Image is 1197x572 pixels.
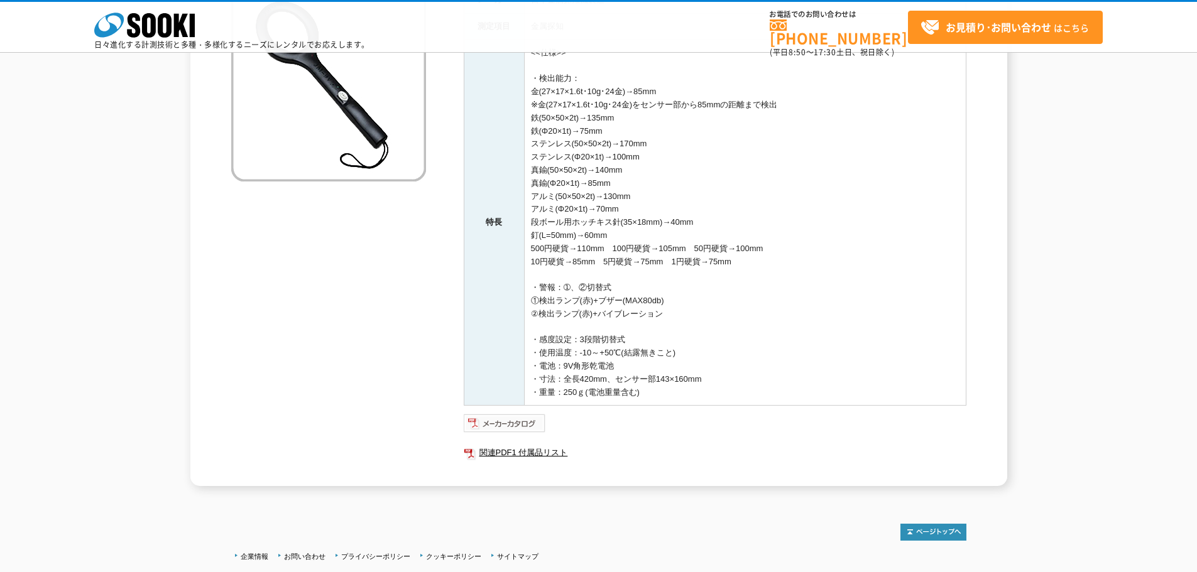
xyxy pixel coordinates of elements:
span: お電話でのお問い合わせは [770,11,908,18]
strong: お見積り･お問い合わせ [946,19,1051,35]
span: 17:30 [814,46,836,58]
p: 日々進化する計測技術と多種・多様化するニーズにレンタルでお応えします。 [94,41,369,48]
a: 関連PDF1 付属品リスト [464,445,966,461]
a: プライバシーポリシー [341,553,410,560]
a: お問い合わせ [284,553,325,560]
a: お見積り･お問い合わせはこちら [908,11,1103,44]
td: <<仕様>> ・検出能力： 金(27×17×1.6t･10g･24金)→85mm ※金(27×17×1.6t･10g･24金)をセンサー部から85mmの距離まで検出 鉄(50×50×2t)→13... [524,40,966,406]
a: メーカーカタログ [464,422,546,431]
a: サイトマップ [497,553,538,560]
img: メーカーカタログ [464,413,546,433]
span: 8:50 [789,46,806,58]
span: はこちら [921,18,1089,37]
span: (平日 ～ 土日、祝日除く) [770,46,894,58]
th: 特長 [464,40,524,406]
a: クッキーポリシー [426,553,481,560]
img: トップページへ [900,524,966,541]
a: 企業情報 [241,553,268,560]
a: [PHONE_NUMBER] [770,19,908,45]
